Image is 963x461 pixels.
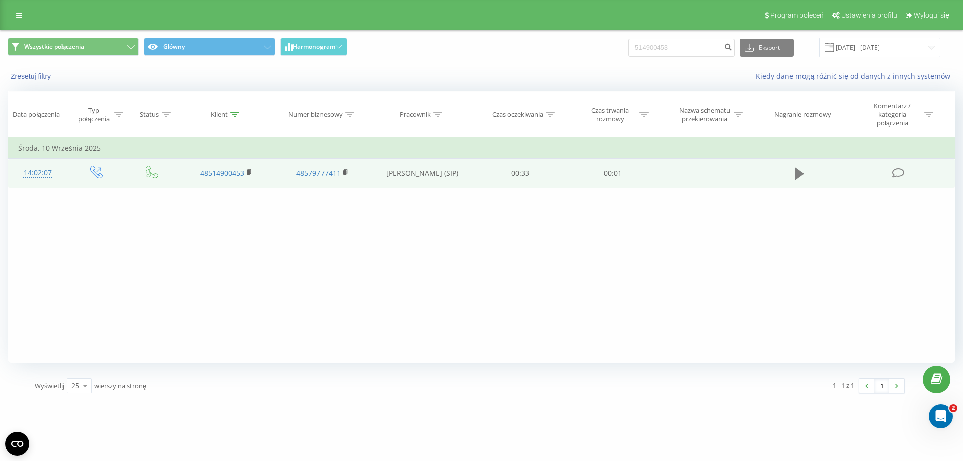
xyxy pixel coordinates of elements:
div: Komentarz / kategoria połączenia [863,102,922,127]
a: 48514900453 [200,168,244,178]
a: 1 [874,379,889,393]
iframe: Intercom live chat [929,404,953,428]
span: Program poleceń [770,11,824,19]
div: Czas oczekiwania [492,110,543,119]
div: Klient [211,110,228,119]
span: Wszystkie połączenia [24,43,84,51]
span: wierszy na stronę [94,381,146,390]
div: Nagranie rozmowy [774,110,831,119]
span: Wyświetlij [35,381,64,390]
td: 00:01 [566,159,659,188]
button: Harmonogram [280,38,347,56]
button: Zresetuj filtry [8,72,56,81]
td: 00:33 [474,159,566,188]
button: Eksport [740,39,794,57]
div: 1 - 1 z 1 [833,380,854,390]
a: 48579777411 [296,168,341,178]
input: Wyszukiwanie według numeru [628,39,735,57]
a: Kiedy dane mogą różnić się od danych z innych systemów [756,71,955,81]
td: [PERSON_NAME] (SIP) [370,159,474,188]
div: Nazwa schematu przekierowania [678,106,731,123]
button: Główny [144,38,275,56]
button: Open CMP widget [5,432,29,456]
button: Wszystkie połączenia [8,38,139,56]
td: Środa, 10 Września 2025 [8,138,955,159]
div: Status [140,110,159,119]
span: Harmonogram [293,43,335,50]
div: 25 [71,381,79,391]
div: Typ połączenia [76,106,112,123]
span: Wyloguj się [914,11,949,19]
div: Data połączenia [13,110,60,119]
div: 14:02:07 [18,163,57,183]
div: Czas trwania rozmowy [583,106,637,123]
div: Numer biznesowy [288,110,343,119]
span: Ustawienia profilu [841,11,897,19]
div: Pracownik [400,110,431,119]
span: 2 [949,404,957,412]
